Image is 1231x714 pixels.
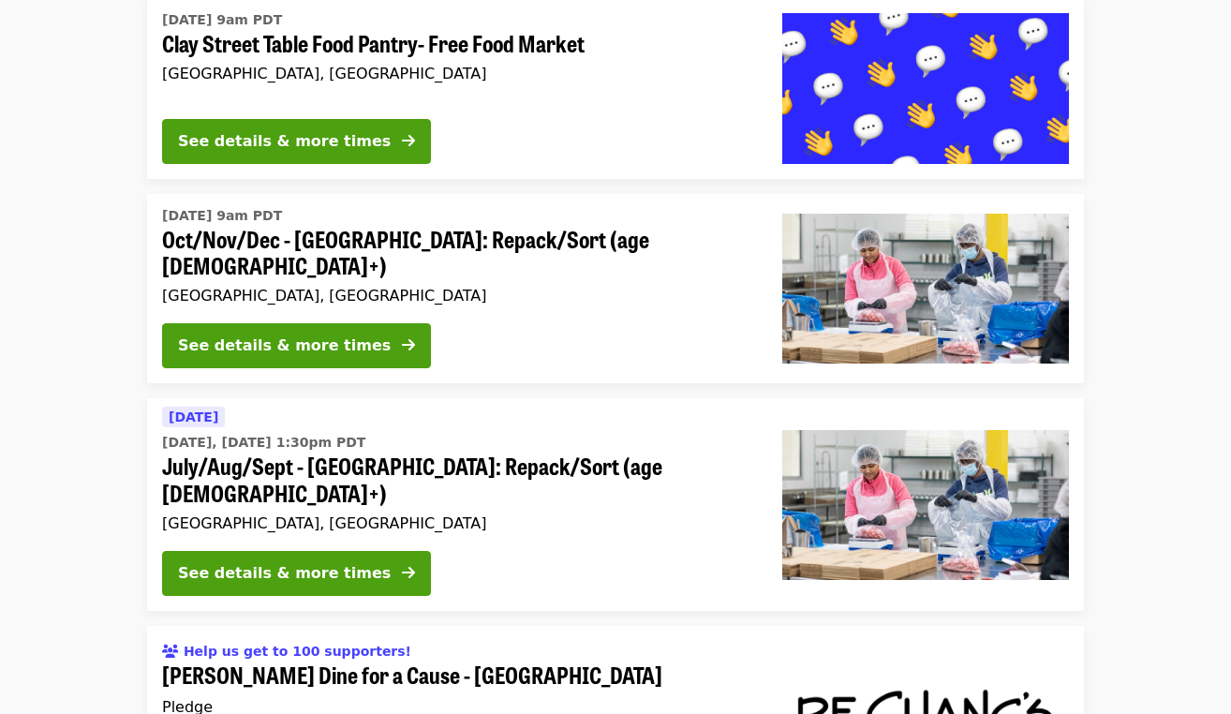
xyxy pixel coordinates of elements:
img: Oct/Nov/Dec - Beaverton: Repack/Sort (age 10+) organized by Oregon Food Bank [782,214,1069,364]
a: See details for "July/Aug/Sept - Beaverton: Repack/Sort (age 10+)" [147,398,1084,611]
button: See details & more times [162,551,431,596]
i: arrow-right icon [402,564,415,582]
span: Oct/Nov/Dec - [GEOGRAPHIC_DATA]: Repack/Sort (age [DEMOGRAPHIC_DATA]+) [162,226,752,280]
div: See details & more times [178,335,391,357]
button: See details & more times [162,119,431,164]
time: [DATE] 9am PDT [162,206,282,226]
a: See details for "Oct/Nov/Dec - Beaverton: Repack/Sort (age 10+)" [147,194,1084,384]
i: arrow-right icon [402,336,415,354]
span: Help us get to 100 supporters! [184,644,411,659]
img: July/Aug/Sept - Beaverton: Repack/Sort (age 10+) organized by Oregon Food Bank [782,430,1069,580]
img: Clay Street Table Food Pantry- Free Food Market organized by Oregon Food Bank [782,13,1069,163]
time: [DATE] 9am PDT [162,10,282,30]
div: See details & more times [178,562,391,585]
span: [DATE] [169,409,218,424]
div: [GEOGRAPHIC_DATA], [GEOGRAPHIC_DATA] [162,65,752,82]
i: arrow-right icon [402,132,415,150]
span: [PERSON_NAME] Dine for a Cause - [GEOGRAPHIC_DATA] [162,662,752,689]
time: [DATE], [DATE] 1:30pm PDT [162,433,365,453]
button: See details & more times [162,323,431,368]
span: Clay Street Table Food Pantry- Free Food Market [162,30,752,57]
span: July/Aug/Sept - [GEOGRAPHIC_DATA]: Repack/Sort (age [DEMOGRAPHIC_DATA]+) [162,453,752,507]
i: users icon [162,644,179,660]
div: See details & more times [178,130,391,153]
div: [GEOGRAPHIC_DATA], [GEOGRAPHIC_DATA] [162,287,752,305]
div: [GEOGRAPHIC_DATA], [GEOGRAPHIC_DATA] [162,514,752,532]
